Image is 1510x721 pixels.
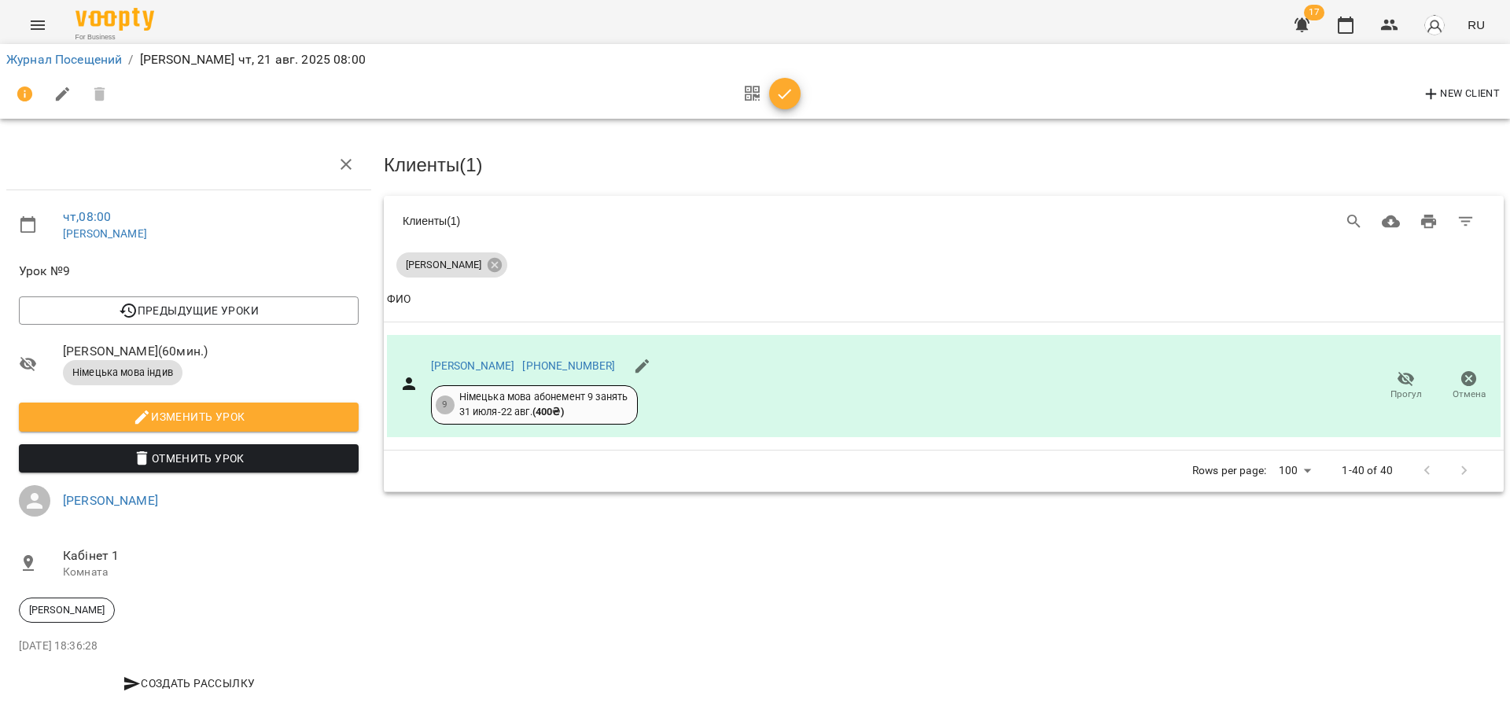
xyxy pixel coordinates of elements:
[1438,364,1501,408] button: Отмена
[532,406,564,418] b: ( 400 ₴ )
[140,50,366,69] p: [PERSON_NAME] чт, 21 авг. 2025 08:00
[1423,14,1446,36] img: avatar_s.png
[1418,82,1504,107] button: New Client
[19,638,359,654] p: [DATE] 18:36:28
[459,390,628,419] div: Німецька мова абонемент 9 занять 31 июля - 22 авг.
[1468,17,1485,33] span: RU
[75,8,154,31] img: Voopty Logo
[1422,85,1500,104] span: New Client
[31,449,346,468] span: Отменить Урок
[63,342,359,361] span: [PERSON_NAME] ( 60 мин. )
[19,262,359,281] span: Урок №9
[6,50,1504,69] nav: breadcrumb
[19,6,57,44] button: Menu
[19,598,115,623] div: [PERSON_NAME]
[1447,203,1485,241] button: Фильтр
[6,52,122,67] a: Журнал Посещений
[31,301,346,320] span: Предыдущие уроки
[387,290,1501,309] span: ФИО
[403,213,898,229] div: Клиенты ( 1 )
[1375,364,1438,408] button: Прогул
[63,227,147,240] a: [PERSON_NAME]
[75,32,154,42] span: For Business
[63,209,111,224] a: чт , 08:00
[19,296,359,325] button: Предыдущие уроки
[1304,5,1324,20] span: 17
[1390,388,1422,401] span: Прогул
[1461,10,1491,39] button: RU
[387,290,411,309] div: ФИО
[387,290,411,309] div: Sort
[31,407,346,426] span: Изменить урок
[1372,203,1410,241] button: Загрузить в CSV
[19,444,359,473] button: Отменить Урок
[63,546,359,565] span: Кабінет 1
[63,565,359,580] p: Комната
[384,196,1504,246] div: Table Toolbar
[63,493,158,508] a: [PERSON_NAME]
[20,603,114,617] span: [PERSON_NAME]
[431,359,515,372] a: [PERSON_NAME]
[1410,203,1448,241] button: Распечатать
[1192,463,1266,479] p: Rows per page:
[1453,388,1486,401] span: Отмена
[63,366,182,380] span: Німецька мова індив
[1342,463,1392,479] p: 1-40 of 40
[522,359,615,372] a: [PHONE_NUMBER]
[436,395,455,414] div: 9
[19,403,359,431] button: Изменить урок
[396,258,491,272] span: [PERSON_NAME]
[19,669,359,697] button: Создать рассылку
[384,155,1504,175] h3: Клиенты ( 1 )
[128,50,133,69] li: /
[396,252,507,278] div: [PERSON_NAME]
[1272,459,1317,482] div: 100
[25,674,352,693] span: Создать рассылку
[1335,203,1373,241] button: Search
